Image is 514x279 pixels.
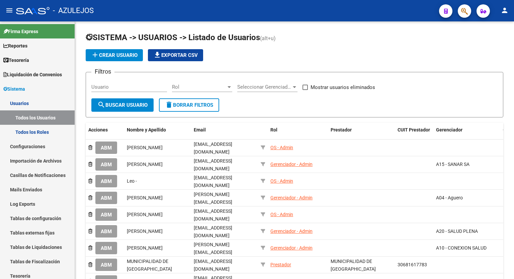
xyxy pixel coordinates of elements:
[101,178,112,184] span: ABM
[194,175,232,188] span: [EMAIL_ADDRESS][DOMAIN_NAME]
[270,211,293,218] div: OS - Admin
[95,158,117,171] button: ABM
[194,225,232,238] span: [EMAIL_ADDRESS][DOMAIN_NAME]
[194,142,232,155] span: [EMAIL_ADDRESS][DOMAIN_NAME]
[101,195,112,201] span: ABM
[436,245,487,251] span: A10 - CONEXION SALUD
[127,228,163,234] span: [PERSON_NAME]
[165,102,213,108] span: Borrar Filtros
[95,225,117,238] button: ABM
[436,195,463,200] span: A04 - Aguero
[3,85,25,93] span: Sistema
[3,28,38,35] span: Firma Express
[436,162,469,167] span: A15 - SANAR SA
[97,102,148,108] span: Buscar Usuario
[95,259,117,271] button: ABM
[101,212,112,218] span: ABM
[194,242,232,270] span: [PERSON_NAME][EMAIL_ADDRESS][PERSON_NAME][DOMAIN_NAME]
[194,208,232,221] span: [EMAIL_ADDRESS][DOMAIN_NAME]
[165,101,173,109] mat-icon: delete
[172,84,226,90] span: Rol
[95,208,117,221] button: ABM
[91,52,138,58] span: Crear Usuario
[194,259,232,272] span: [EMAIL_ADDRESS][DOMAIN_NAME]
[3,57,29,64] span: Tesorería
[395,123,433,145] datatable-header-cell: CUIT Prestador
[127,195,163,200] span: [PERSON_NAME]
[270,227,313,235] div: Gerenciador - Admin
[91,98,154,112] button: Buscar Usuario
[88,127,108,132] span: Acciones
[194,192,232,220] span: [PERSON_NAME][EMAIL_ADDRESS][PERSON_NAME][DOMAIN_NAME]
[270,144,293,152] div: OS - Admin
[268,123,328,145] datatable-header-cell: Rol
[91,51,99,59] mat-icon: add
[95,142,117,154] button: ABM
[331,127,352,132] span: Prestador
[95,242,117,254] button: ABM
[398,127,430,132] span: CUIT Prestador
[95,175,117,187] button: ABM
[237,84,291,90] span: Seleccionar Gerenciador
[159,98,219,112] button: Borrar Filtros
[101,145,112,151] span: ABM
[3,42,27,50] span: Reportes
[5,6,13,14] mat-icon: menu
[153,51,161,59] mat-icon: file_download
[270,194,313,202] div: Gerenciador - Admin
[311,83,375,91] span: Mostrar usuarios eliminados
[436,127,462,132] span: Gerenciador
[86,33,260,42] span: SISTEMA -> USUARIOS -> Listado de Usuarios
[91,67,114,76] h3: Filtros
[101,262,112,268] span: ABM
[328,123,395,145] datatable-header-cell: Prestador
[127,145,163,150] span: [PERSON_NAME]
[436,228,478,234] span: A20 - SALUD PLENA
[270,161,313,168] div: Gerenciador - Admin
[501,6,509,14] mat-icon: person
[270,127,277,132] span: Rol
[3,71,62,78] span: Liquidación de Convenios
[95,192,117,204] button: ABM
[127,162,163,167] span: [PERSON_NAME]
[491,256,507,272] iframe: Intercom live chat
[101,228,112,235] span: ABM
[260,35,276,41] span: (alt+u)
[398,262,427,267] span: 30681617783
[194,158,232,171] span: [EMAIL_ADDRESS][DOMAIN_NAME]
[153,52,198,58] span: Exportar CSV
[148,49,203,61] button: Exportar CSV
[53,3,94,18] span: - AZULEJOS
[127,127,166,132] span: Nombre y Apellido
[127,212,163,217] span: [PERSON_NAME]
[101,245,112,251] span: ABM
[270,261,291,269] div: Prestador
[270,244,313,252] div: Gerenciador - Admin
[127,245,163,251] span: [PERSON_NAME]
[97,101,105,109] mat-icon: search
[101,162,112,168] span: ABM
[86,49,143,61] button: Crear Usuario
[86,123,124,145] datatable-header-cell: Acciones
[191,123,258,145] datatable-header-cell: Email
[433,123,500,145] datatable-header-cell: Gerenciador
[194,127,206,132] span: Email
[270,177,293,185] div: OS - Admin
[127,178,137,184] span: Leo -
[124,123,191,145] datatable-header-cell: Nombre y Apellido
